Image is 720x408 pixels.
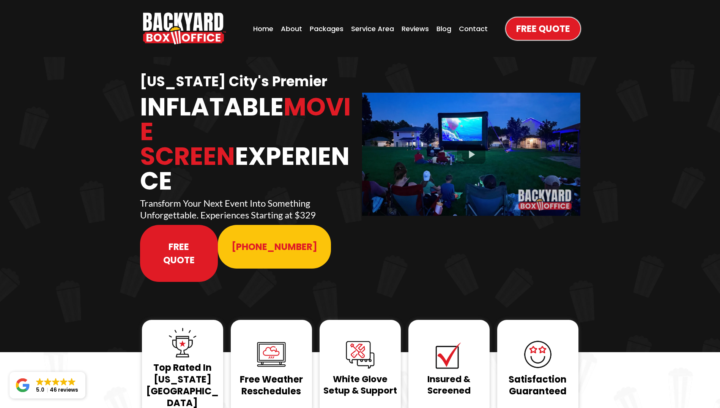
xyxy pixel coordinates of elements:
h1: Inflatable Experience [140,95,358,193]
a: Free Quote [506,17,580,40]
span: Free Quote [516,22,570,35]
a: 913-214-1202 [218,225,331,269]
a: Free Quote [140,225,218,282]
h1: Top Rated In [144,362,221,373]
span: [PHONE_NUMBER] [232,240,317,253]
a: Service Area [349,21,396,36]
h1: Free Weather Reschedules [233,373,310,397]
h1: [US_STATE] City's Premier [140,73,358,91]
a: Home [251,21,276,36]
h1: White Glove Setup & Support [321,374,399,397]
img: Backyard Box Office [143,13,226,44]
a: Reviews [399,21,431,36]
a: Blog [434,21,454,36]
a: https://www.backyardboxoffice.com [143,13,226,44]
a: Packages [307,21,346,36]
span: Free Quote [154,240,205,267]
a: Contact [457,21,490,36]
h1: Insured & Screened [410,374,488,397]
span: Movie Screen [140,90,351,174]
p: Transform Your Next Event Into Something Unforgettable. Experiences Starting at $329 [140,197,358,221]
a: Close GoogleGoogleGoogleGoogleGoogle 5.046 reviews [9,372,85,399]
a: About [279,21,304,36]
h1: Satisfaction Guaranteed [499,373,577,397]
